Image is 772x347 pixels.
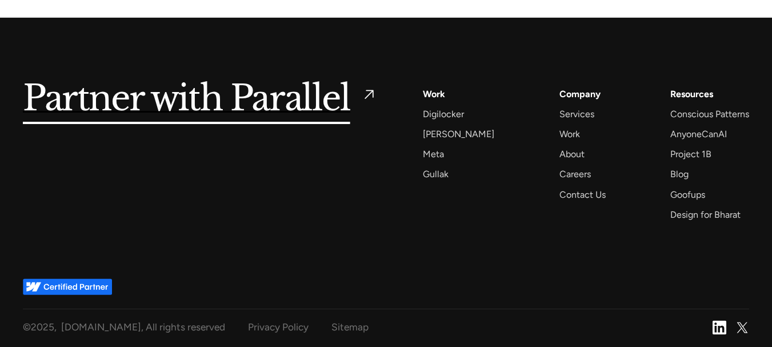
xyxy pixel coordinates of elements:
[23,318,225,336] div: © , [DOMAIN_NAME], All rights reserved
[423,166,449,182] a: Gullak
[559,86,601,102] a: Company
[423,126,494,142] a: [PERSON_NAME]
[423,146,444,162] a: Meta
[670,126,727,142] a: AnyoneCanAI
[23,86,377,113] a: Partner with Parallel
[559,146,585,162] a: About
[670,86,713,102] div: Resources
[248,318,309,336] a: Privacy Policy
[31,321,54,333] span: 2025
[331,318,369,336] a: Sitemap
[423,86,445,102] a: Work
[670,146,711,162] a: Project 1B
[670,207,741,222] a: Design for Bharat
[559,126,580,142] a: Work
[559,166,591,182] a: Careers
[670,106,749,122] a: Conscious Patterns
[670,166,689,182] a: Blog
[559,187,606,202] a: Contact Us
[559,106,594,122] a: Services
[23,86,350,113] h5: Partner with Parallel
[423,106,464,122] a: Digilocker
[670,187,705,202] a: Goofups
